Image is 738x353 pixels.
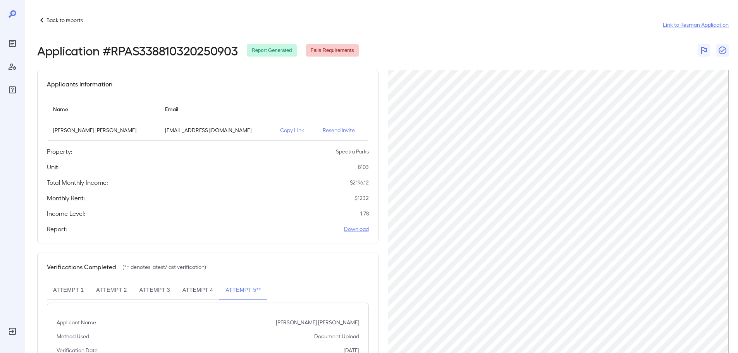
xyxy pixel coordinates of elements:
button: Close Report [716,44,729,57]
button: Attempt 2 [90,281,133,300]
p: Back to reports [46,16,83,24]
p: [EMAIL_ADDRESS][DOMAIN_NAME] [165,126,268,134]
p: Applicant Name [57,319,96,326]
div: Reports [6,37,19,50]
p: (** denotes latest/last verification) [122,263,206,271]
p: Copy Link [280,126,310,134]
p: Spectra Parks [336,148,369,155]
h5: Applicants Information [47,79,112,89]
th: Name [47,98,159,120]
button: Attempt 4 [176,281,219,300]
div: Log Out [6,325,19,338]
p: $ 1232 [354,194,369,202]
p: Resend Invite [323,126,362,134]
h5: Verifications Completed [47,262,116,272]
h5: Monthly Rent: [47,193,85,203]
h5: Income Level: [47,209,85,218]
h2: Application # RPAS338810320250903 [37,43,237,57]
h5: Property: [47,147,72,156]
table: simple table [47,98,369,141]
p: $ 2196.12 [350,179,369,186]
p: [PERSON_NAME] [PERSON_NAME] [53,126,153,134]
span: Fails Requirements [306,47,359,54]
button: Attempt 5** [219,281,267,300]
p: Method Used [57,332,89,340]
h5: Report: [47,224,67,234]
h5: Total Monthly Income: [47,178,108,187]
div: FAQ [6,84,19,96]
h5: Unit: [47,162,60,172]
th: Email [159,98,274,120]
p: Document Upload [314,332,359,340]
button: Attempt 1 [47,281,90,300]
a: Download [344,225,369,233]
button: Attempt 3 [133,281,176,300]
div: Manage Users [6,60,19,73]
p: 8103 [358,163,369,171]
button: Flag Report [698,44,710,57]
p: 1.78 [360,210,369,217]
a: Link to Resman Application [663,21,729,29]
p: [PERSON_NAME] [PERSON_NAME] [276,319,359,326]
span: Report Generated [247,47,296,54]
